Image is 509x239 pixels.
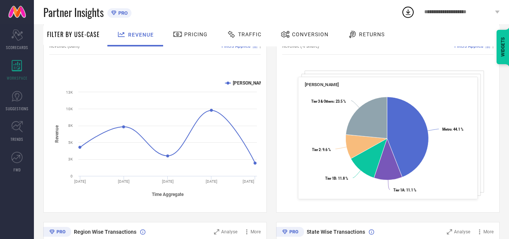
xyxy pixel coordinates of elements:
span: Region Wise Transactions [74,229,136,235]
text: 8K [68,123,73,128]
text: : 23.5 % [311,99,346,103]
text: : 11.8 % [325,176,348,180]
tspan: Tier 1B [325,176,336,180]
text: : 44.1 % [442,127,463,131]
span: Pricing [184,31,208,37]
text: [DATE] [118,179,130,183]
tspan: Tier 3 & Others [311,99,334,103]
text: [DATE] [74,179,86,183]
span: Returns [359,31,385,37]
text: [DATE] [206,179,217,183]
span: Filter By Use-Case [47,30,100,39]
span: TRENDS [11,136,23,142]
text: [DATE] [162,179,174,183]
span: FWD [14,167,21,173]
span: SUGGESTIONS [6,106,29,111]
tspan: Metro [442,127,451,131]
div: Premium [43,227,71,238]
span: More [251,229,261,234]
span: Analyse [221,229,237,234]
span: [PERSON_NAME] [305,82,339,87]
span: Partner Insights [43,5,104,20]
text: 13K [66,90,73,94]
span: Traffic [238,31,261,37]
span: Analyse [454,229,470,234]
svg: Zoom [214,229,219,234]
text: : 11.1 % [393,188,416,192]
span: PRO [116,10,128,16]
tspan: Tier 2 [312,148,321,152]
svg: Zoom [447,229,452,234]
span: More [483,229,494,234]
text: 0 [70,174,73,178]
div: Open download list [401,5,415,19]
text: [PERSON_NAME] [233,80,267,86]
text: 3K [68,157,73,161]
text: 5K [68,140,73,145]
text: [DATE] [243,179,254,183]
span: State Wise Transactions [307,229,365,235]
span: Revenue [128,32,154,38]
div: Premium [276,227,304,238]
span: WORKSPACE [7,75,28,81]
span: SCORECARDS [6,45,28,50]
tspan: Time Aggregate [152,192,184,197]
text: : 9.6 % [312,148,331,152]
tspan: Tier 1A [393,188,405,192]
text: 10K [66,107,73,111]
span: Conversion [292,31,329,37]
tspan: Revenue [54,125,60,143]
